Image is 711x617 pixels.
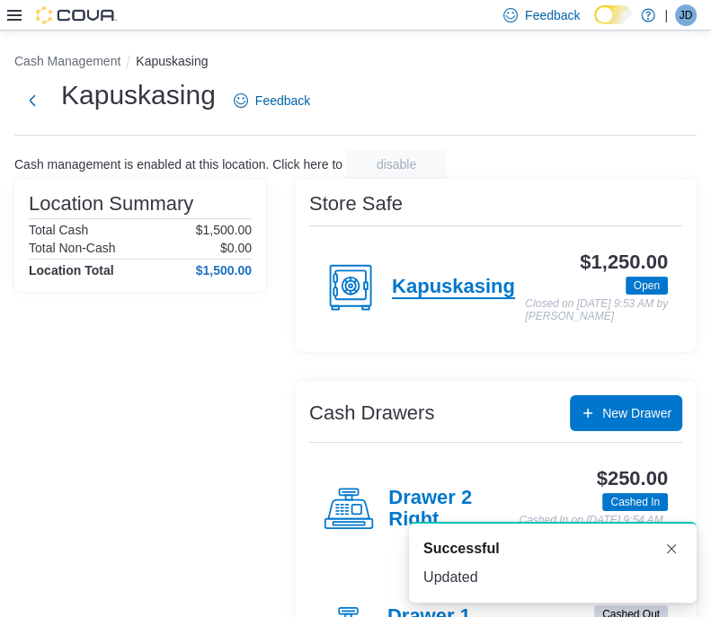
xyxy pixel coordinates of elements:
[29,263,114,278] h4: Location Total
[664,4,668,26] p: |
[196,223,252,237] p: $1,500.00
[392,276,515,299] h4: Kapuskasing
[61,77,216,113] h1: Kapuskasing
[309,402,434,424] h3: Cash Drawers
[594,24,595,25] span: Dark Mode
[423,567,682,588] div: Updated
[680,4,693,26] span: JD
[597,468,668,489] h3: $250.00
[580,251,668,273] h3: $1,250.00
[29,223,88,237] h6: Total Cash
[570,395,682,431] button: New Drawer
[196,263,252,278] h4: $1,500.00
[525,298,668,322] p: Closed on [DATE] 9:53 AM by [PERSON_NAME]
[388,487,519,532] h4: Drawer 2 Right
[14,52,697,74] nav: An example of EuiBreadcrumbs
[626,277,668,295] span: Open
[602,493,668,511] span: Cashed In
[346,150,447,179] button: disable
[610,494,660,510] span: Cashed In
[14,83,50,119] button: Next
[675,4,697,26] div: Jessica Dow
[227,83,317,119] a: Feedback
[136,54,208,68] button: Kapuskasing
[255,92,310,110] span: Feedback
[602,404,671,422] span: New Drawer
[220,241,252,255] p: $0.00
[377,155,416,173] span: disable
[36,6,117,24] img: Cova
[29,241,116,255] h6: Total Non-Cash
[309,193,403,215] h3: Store Safe
[525,6,580,24] span: Feedback
[661,538,682,560] button: Dismiss toast
[634,278,660,294] span: Open
[594,5,632,24] input: Dark Mode
[29,193,193,215] h3: Location Summary
[423,538,682,560] div: Notification
[423,538,499,560] span: Successful
[14,157,342,172] p: Cash management is enabled at this location. Click here to
[14,54,120,68] button: Cash Management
